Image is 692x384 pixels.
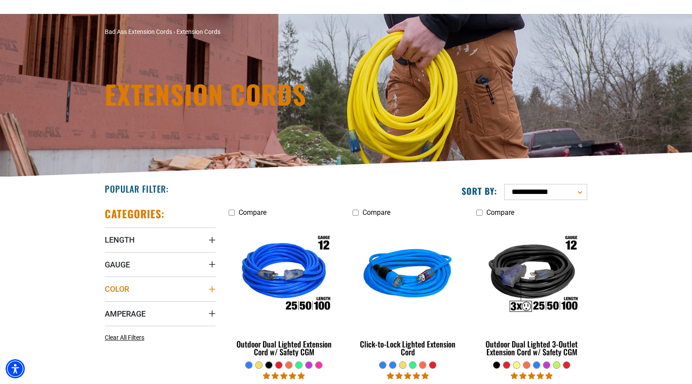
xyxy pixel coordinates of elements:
div: Outdoor Dual Lighted Extension Cord w/ Safety CGM [229,340,339,356]
span: Color [105,284,129,294]
div: Outdoor Dual Lighted 3-Outlet Extension Cord w/ Safety CGM [476,340,587,356]
span: Gauge [105,260,130,270]
span: Compare [363,208,390,217]
span: Compare [239,208,266,217]
span: Compare [486,208,514,217]
a: Outdoor Dual Lighted Extension Cord w/ Safety CGM Outdoor Dual Lighted Extension Cord w/ Safety CGM [229,221,339,361]
h1: Extension Cords [105,81,422,107]
span: Extension Cords [176,28,220,35]
summary: Color [105,277,216,301]
img: Outdoor Dual Lighted Extension Cord w/ Safety CGM [230,225,339,325]
a: Bad Ass Extension Cords [105,28,172,35]
summary: Length [105,227,216,252]
span: 4.81 stars [263,372,305,380]
span: Amperage [105,309,146,319]
h2: Categories: [105,207,165,220]
summary: Gauge [105,252,216,277]
span: Length [105,235,135,245]
h2: Popular Filter: [105,183,169,194]
a: Outdoor Dual Lighted 3-Outlet Extension Cord w/ Safety CGM Outdoor Dual Lighted 3-Outlet Extensio... [476,221,587,361]
span: 4.87 stars [387,372,429,380]
label: Sort by: [462,185,497,197]
div: Click-to-Lock Lighted Extension Cord [353,340,463,356]
a: Clear All Filters [105,333,148,342]
img: blue [353,225,462,325]
a: blue Click-to-Lock Lighted Extension Cord [353,221,463,361]
span: 4.80 stars [511,372,552,380]
img: Outdoor Dual Lighted 3-Outlet Extension Cord w/ Safety CGM [477,225,586,325]
div: Accessibility Menu [6,359,25,378]
summary: Amperage [105,301,216,326]
span: › [173,28,175,35]
span: Clear All Filters [105,334,144,341]
nav: breadcrumbs [105,27,422,37]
